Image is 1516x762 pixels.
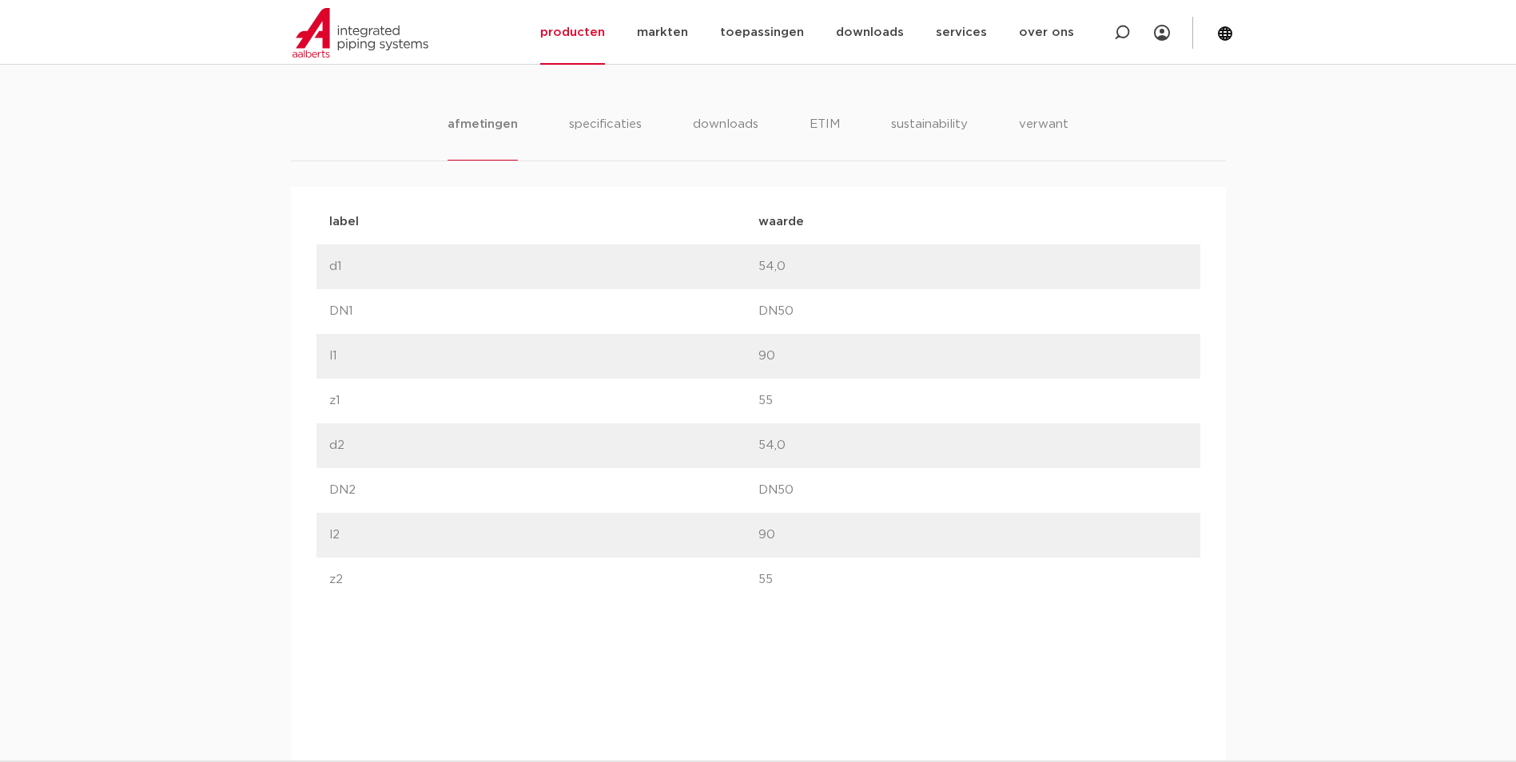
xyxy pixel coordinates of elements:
p: label [329,212,758,232]
p: 90 [758,526,1188,545]
p: DN50 [758,481,1188,500]
li: verwant [1019,115,1068,161]
p: 55 [758,391,1188,411]
p: z1 [329,391,758,411]
li: afmetingen [448,115,517,161]
p: DN50 [758,302,1188,321]
p: DN1 [329,302,758,321]
li: specificaties [569,115,642,161]
p: DN2 [329,481,758,500]
p: 54,0 [758,436,1188,455]
li: sustainability [891,115,968,161]
p: z2 [329,570,758,589]
p: l1 [329,347,758,366]
p: 55 [758,570,1188,589]
p: d1 [329,257,758,276]
p: d2 [329,436,758,455]
li: ETIM [810,115,840,161]
p: waarde [758,212,1188,232]
p: 54,0 [758,257,1188,276]
p: l2 [329,526,758,545]
li: downloads [693,115,758,161]
p: 90 [758,347,1188,366]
